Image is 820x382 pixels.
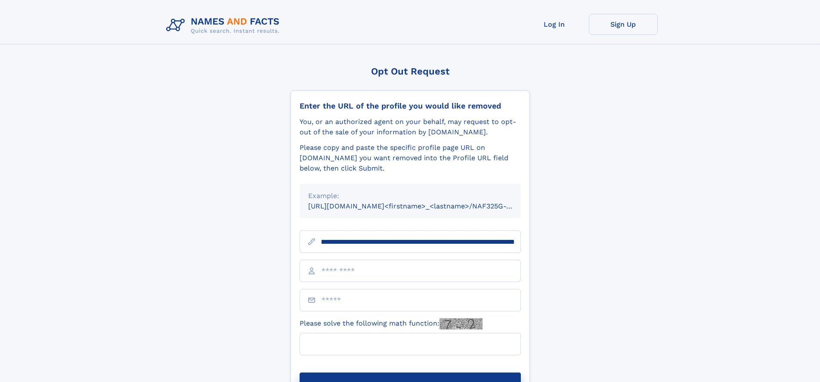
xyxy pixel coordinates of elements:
[300,143,521,174] div: Please copy and paste the specific profile page URL on [DOMAIN_NAME] you want removed into the Pr...
[300,117,521,137] div: You, or an authorized agent on your behalf, may request to opt-out of the sale of your informatio...
[520,14,589,35] a: Log In
[589,14,658,35] a: Sign Up
[163,14,287,37] img: Logo Names and Facts
[291,66,530,77] div: Opt Out Request
[300,101,521,111] div: Enter the URL of the profile you would like removed
[308,191,512,201] div: Example:
[300,318,483,329] label: Please solve the following math function:
[308,202,537,210] small: [URL][DOMAIN_NAME]<firstname>_<lastname>/NAF325G-xxxxxxxx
